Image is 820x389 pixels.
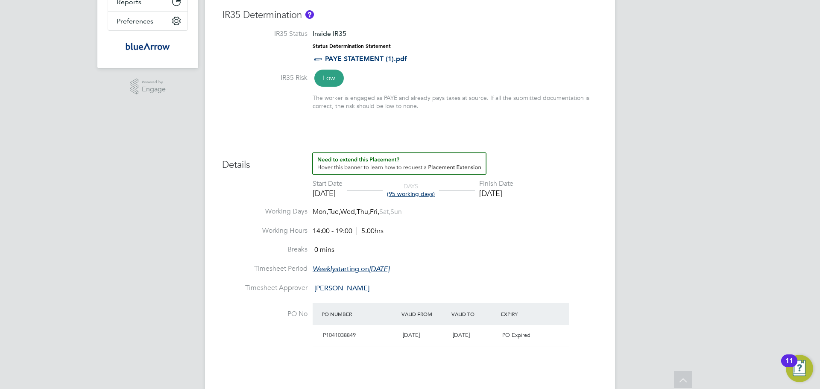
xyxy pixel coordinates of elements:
span: Sun [390,208,402,216]
div: Valid From [399,306,449,322]
div: 14:00 - 19:00 [313,227,384,236]
label: Working Days [222,207,307,216]
a: Go to home page [108,39,188,53]
span: Wed, [340,208,357,216]
span: Tue, [328,208,340,216]
span: 5.00hrs [357,227,384,235]
span: [DATE] [453,331,470,339]
button: About IR35 [305,10,314,19]
img: bluearrow-logo-retina.png [126,39,170,53]
span: Sat, [379,208,390,216]
span: Powered by [142,79,166,86]
span: [PERSON_NAME] [314,284,369,292]
label: Breaks [222,245,307,254]
div: Expiry [499,306,549,322]
div: PO Number [319,306,399,322]
em: Weekly [313,265,335,273]
label: IR35 Risk [222,73,307,82]
em: [DATE] [369,265,389,273]
span: Fri, [370,208,379,216]
span: Engage [142,86,166,93]
span: Thu, [357,208,370,216]
span: Inside IR35 [313,29,346,38]
a: PAYE STATEMENT (1).pdf [325,55,407,63]
button: Open Resource Center, 11 new notifications [786,355,813,382]
button: Preferences [108,12,187,30]
span: Preferences [117,17,153,25]
div: Finish Date [479,179,513,188]
div: DAYS [383,182,439,198]
span: (95 working days) [387,190,435,198]
label: PO No [222,310,307,319]
div: [DATE] [313,188,343,198]
strong: Status Determination Statement [313,43,391,49]
a: Powered byEngage [130,79,166,95]
span: 0 mins [314,246,334,254]
div: The worker is engaged as PAYE and already pays taxes at source. If all the submitted documentatio... [313,94,598,109]
div: Start Date [313,179,343,188]
span: Low [314,70,344,87]
span: Mon, [313,208,328,216]
h3: IR35 Determination [222,9,598,21]
label: Working Hours [222,226,307,235]
label: Timesheet Approver [222,284,307,292]
span: starting on [313,265,389,273]
button: How to extend a Placement? [312,152,486,175]
h3: Details [222,152,598,171]
span: [DATE] [403,331,420,339]
span: PO Expired [502,331,530,339]
div: Valid To [449,306,499,322]
label: IR35 Status [222,29,307,38]
div: [DATE] [479,188,513,198]
div: 11 [785,361,793,372]
label: Timesheet Period [222,264,307,273]
span: P1041038849 [323,331,356,339]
